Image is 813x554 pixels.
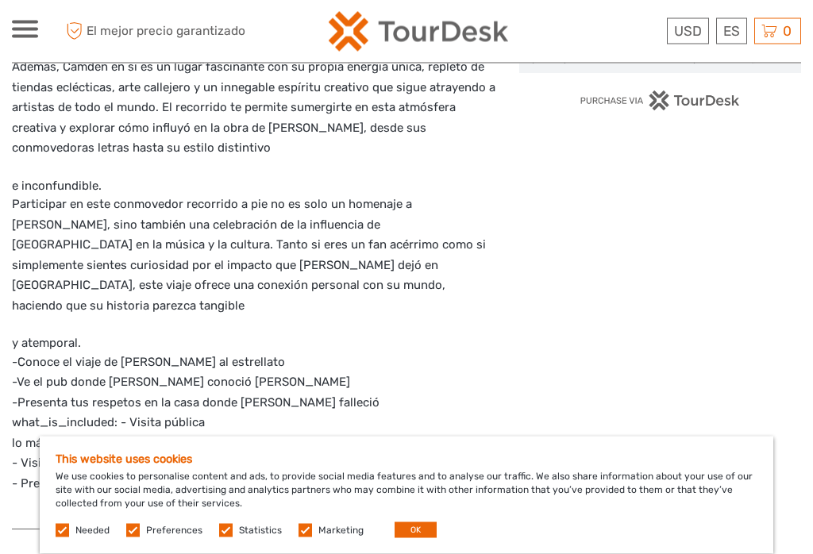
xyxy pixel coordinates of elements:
label: Marketing [318,524,364,537]
label: Needed [75,524,110,537]
img: 2254-3441b4b5-4e5f-4d00-b396-31f1d84a6ebf_logo_small.png [329,12,508,52]
span: USD [674,23,702,39]
p: Participar en este conmovedor recorrido a pie no es solo un homenaje a [PERSON_NAME], sino tambié... [12,195,495,317]
div: We use cookies to personalise content and ads, to provide social media features and to analyse ou... [40,437,773,554]
h5: This website uses cookies [56,452,757,466]
p: -Conoce el viaje de [PERSON_NAME] al estrellato -Ve el pub donde [PERSON_NAME] conoció [PERSON_NA... [12,353,495,495]
button: OK [395,522,437,538]
label: Preferences [146,524,202,537]
span: 0 [780,23,794,39]
span: El mejor precio garantizado [62,18,245,44]
label: Statistics [239,524,282,537]
div: ES [716,18,747,44]
img: PurchaseViaTourDesk.png [580,91,741,111]
p: Además, Camden en sí es un lugar fascinante con su propia energía única, repleto de tiendas ecléc... [12,58,495,160]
